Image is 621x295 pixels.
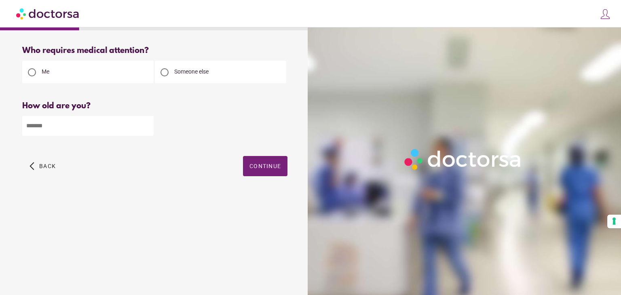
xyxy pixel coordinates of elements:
[401,145,525,173] img: Logo-Doctorsa-trans-White-partial-flat.png
[249,163,281,169] span: Continue
[607,215,621,228] button: Your consent preferences for tracking technologies
[16,4,80,23] img: Doctorsa.com
[174,68,209,75] span: Someone else
[22,101,287,111] div: How old are you?
[243,156,287,176] button: Continue
[26,156,59,176] button: arrow_back_ios Back
[600,8,611,20] img: icons8-customer-100.png
[39,163,56,169] span: Back
[22,46,287,55] div: Who requires medical attention?
[42,68,49,75] span: Me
